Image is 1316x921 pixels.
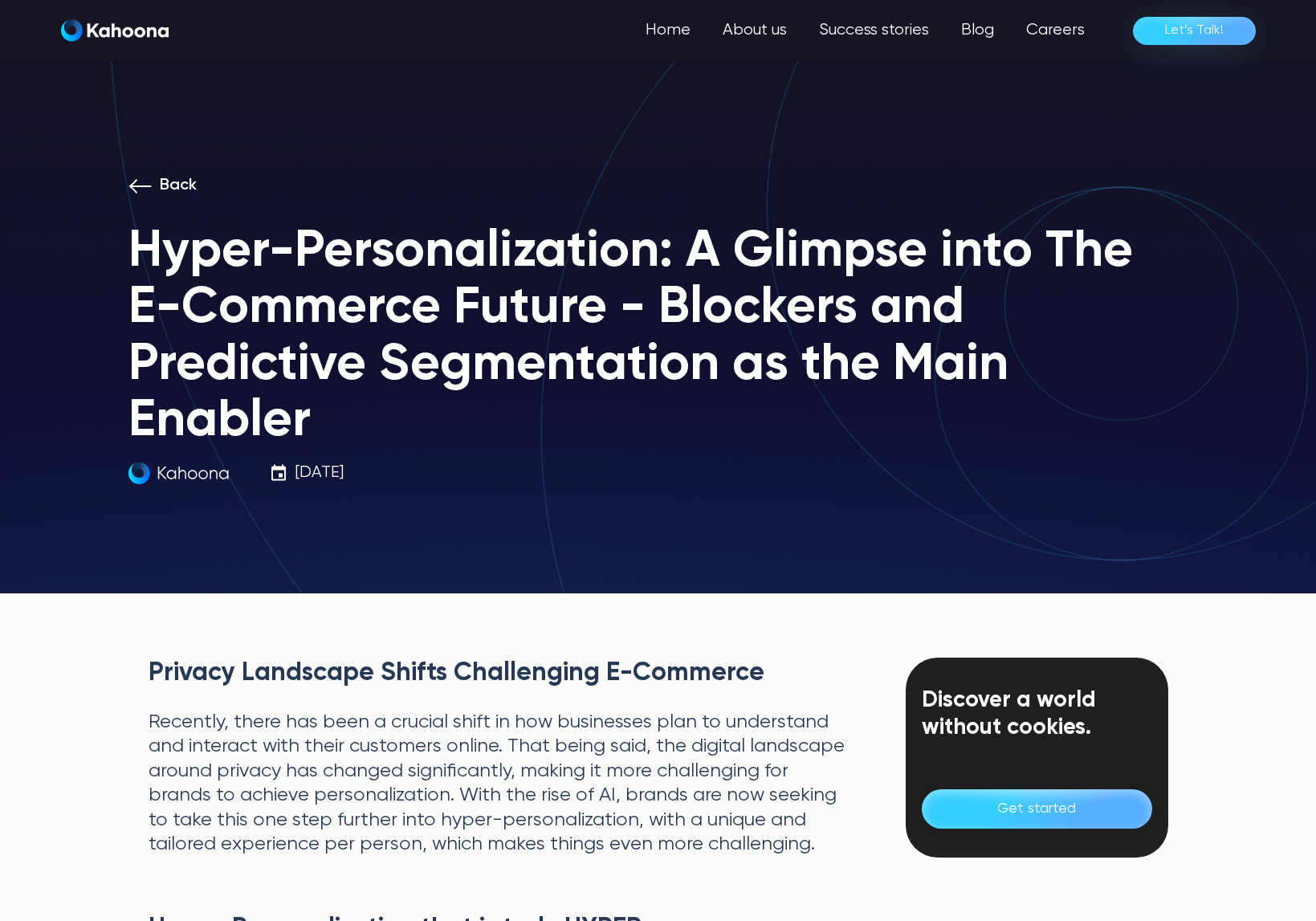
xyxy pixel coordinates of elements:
p: [DATE] [295,461,344,485]
a: Get started [922,789,1152,829]
a: Back [128,173,1188,198]
div: Get started [997,796,1076,821]
h1: Hyper-Personalization: A Glimpse into The E-Commerce Future - Blockers and Predictive Segmentatio... [128,224,1188,450]
p: Recently, there has been a crucial shift in how businesses plan to understand and interact with t... [149,710,855,857]
p: ‍ [149,873,855,897]
strong: Privacy Landscape Shifts Challenging E-Commerce [149,660,764,686]
div: Discover a world without cookies. [922,687,1152,741]
img: kahoona [128,460,230,487]
p: Back [160,173,197,198]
